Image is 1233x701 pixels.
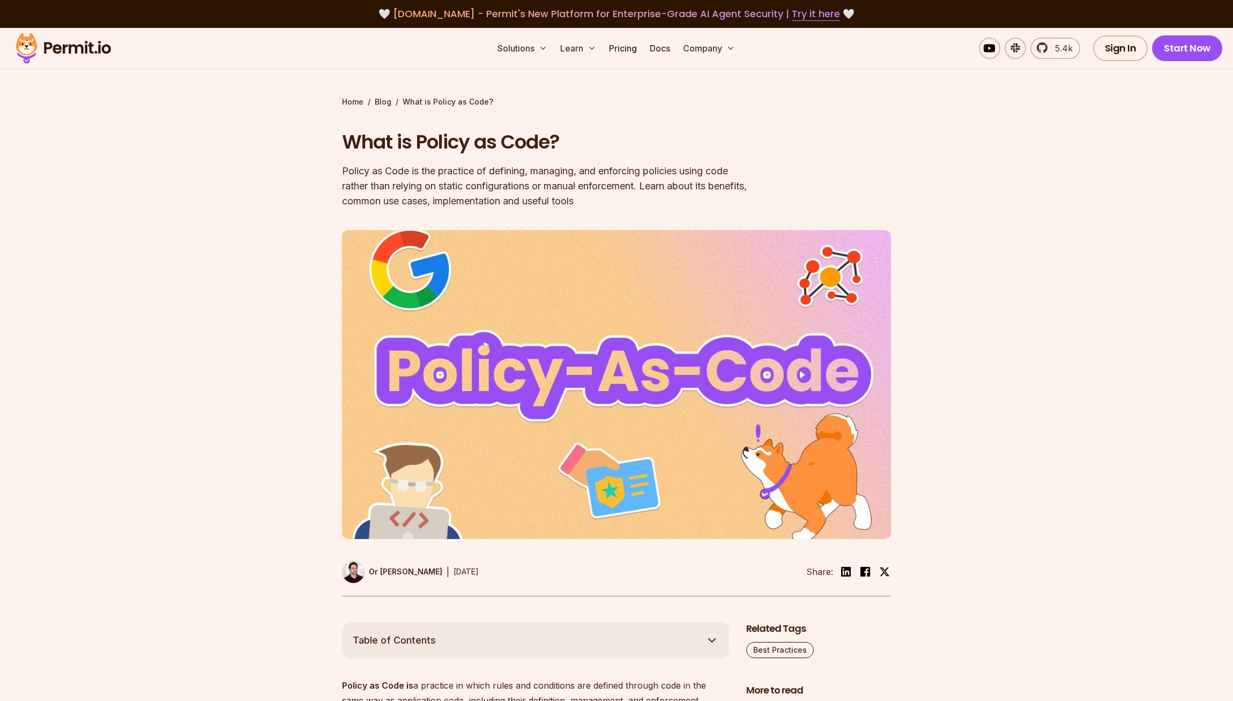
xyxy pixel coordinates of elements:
[645,38,674,59] a: Docs
[792,7,840,21] a: Try it here
[493,38,552,59] button: Solutions
[26,6,1207,21] div: 🤍 🤍
[840,565,852,578] img: linkedin
[342,230,891,539] img: What is Policy as Code?
[1030,38,1080,59] a: 5.4k
[1049,42,1073,55] span: 5.4k
[375,97,391,107] a: Blog
[353,633,436,648] span: Table of Contents
[342,164,754,209] div: Policy as Code is the practice of defining, managing, and enforcing policies using code rather th...
[859,565,872,578] img: facebook
[746,684,891,697] h2: More to read
[556,38,600,59] button: Learn
[746,642,814,658] a: Best Practices
[342,680,413,691] strong: Policy as Code is
[1152,35,1222,61] a: Start Now
[342,129,754,156] h1: What is Policy as Code?
[342,560,365,583] img: Or Weis
[746,622,891,636] h2: Related Tags
[679,38,739,59] button: Company
[605,38,641,59] a: Pricing
[342,560,442,583] a: Or [PERSON_NAME]
[342,97,363,107] a: Home
[393,7,840,20] span: [DOMAIN_NAME] - Permit's New Platform for Enterprise-Grade AI Agent Security |
[369,566,442,577] p: Or [PERSON_NAME]
[806,565,833,578] li: Share:
[454,567,479,576] time: [DATE]
[11,30,116,67] img: Permit logo
[447,565,449,578] div: |
[342,622,729,659] button: Table of Contents
[879,566,890,577] img: twitter
[342,97,891,107] div: / /
[1093,35,1148,61] a: Sign In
